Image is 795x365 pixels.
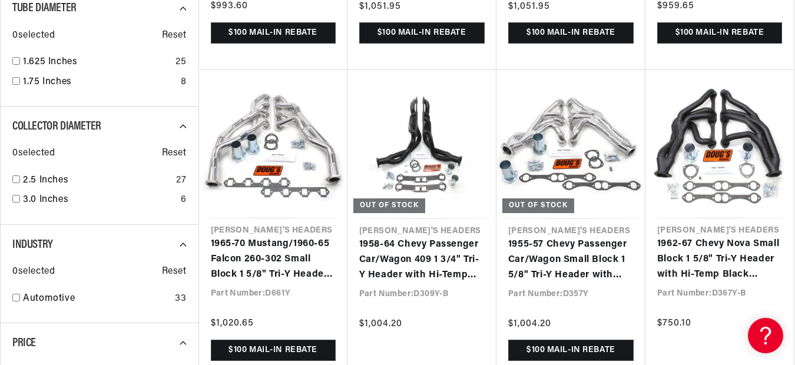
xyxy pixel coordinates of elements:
div: 27 [176,173,186,188]
div: 8 [181,75,187,90]
a: 1.625 Inches [23,55,171,70]
span: Reset [162,28,187,44]
div: 6 [181,193,187,208]
div: 33 [175,291,186,307]
div: 25 [175,55,186,70]
a: 3.0 Inches [23,193,176,208]
span: Collector Diameter [12,121,101,132]
span: 0 selected [12,146,55,161]
span: Industry [12,239,53,251]
a: Automotive [23,291,170,307]
a: 1.75 Inches [23,75,176,90]
span: Reset [162,264,187,280]
a: 1962-67 Chevy Nova Small Block 1 5/8" Tri-Y Header with Hi-Temp Black Coating [657,237,782,282]
a: 1965-70 Mustang/1960-65 Falcon 260-302 Small Block 1 5/8" Tri-Y Header with Metallic Ceramic Coating [211,237,336,282]
span: Price [12,337,36,349]
span: 0 selected [12,28,55,44]
a: 1955-57 Chevy Passenger Car/Wagon Small Block 1 5/8" Tri-Y Header with Metallic Ceramic Coating [508,237,634,283]
span: Tube Diameter [12,2,77,14]
a: 2.5 Inches [23,173,171,188]
span: Reset [162,146,187,161]
span: 0 selected [12,264,55,280]
a: 1958-64 Chevy Passenger Car/Wagon 409 1 3/4" Tri-Y Header with Hi-Temp Black Coating [359,237,485,283]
